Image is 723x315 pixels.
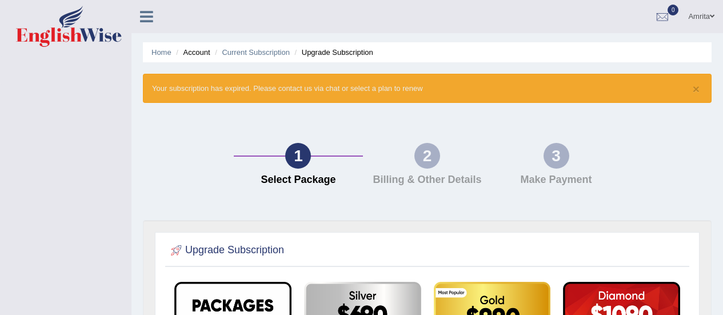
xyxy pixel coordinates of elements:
[544,143,569,169] div: 3
[168,242,284,259] h2: Upgrade Subscription
[668,5,679,15] span: 0
[369,174,486,186] h4: Billing & Other Details
[292,47,373,58] li: Upgrade Subscription
[414,143,440,169] div: 2
[222,48,290,57] a: Current Subscription
[173,47,210,58] li: Account
[285,143,311,169] div: 1
[497,174,615,186] h4: Make Payment
[143,74,712,103] div: Your subscription has expired. Please contact us via chat or select a plan to renew
[151,48,171,57] a: Home
[239,174,357,186] h4: Select Package
[693,83,700,95] button: ×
